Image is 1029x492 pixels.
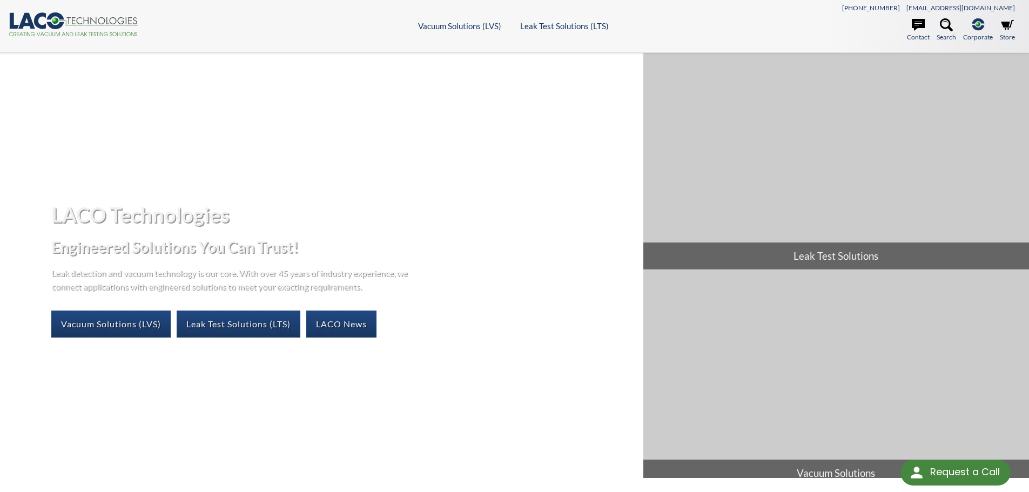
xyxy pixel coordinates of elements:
a: Vacuum Solutions (LVS) [418,21,501,31]
a: Leak Test Solutions [643,53,1029,269]
span: Vacuum Solutions [643,460,1029,487]
a: Leak Test Solutions (LTS) [177,311,300,338]
img: round button [908,464,925,481]
h1: LACO Technologies [51,201,634,228]
a: [EMAIL_ADDRESS][DOMAIN_NAME] [906,4,1015,12]
a: Contact [907,18,930,42]
a: Leak Test Solutions (LTS) [520,21,609,31]
p: Leak detection and vacuum technology is our core. With over 45 years of industry experience, we c... [51,266,413,293]
span: Leak Test Solutions [643,242,1029,269]
a: Vacuum Solutions (LVS) [51,311,171,338]
span: Corporate [963,32,993,42]
a: LACO News [306,311,376,338]
h2: Engineered Solutions You Can Trust! [51,237,634,257]
a: Vacuum Solutions [643,270,1029,487]
a: Search [937,18,956,42]
div: Request a Call [930,460,1000,484]
a: [PHONE_NUMBER] [842,4,900,12]
div: Request a Call [900,460,1011,486]
a: Store [1000,18,1015,42]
